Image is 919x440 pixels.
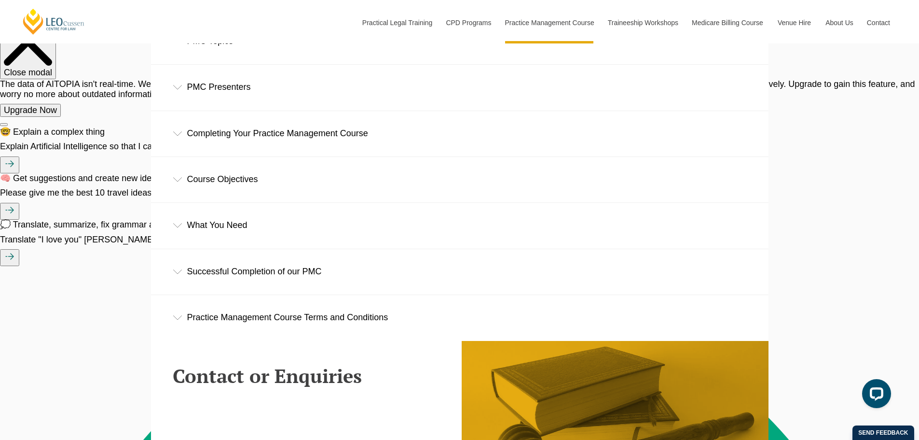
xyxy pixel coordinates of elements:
a: Practical Legal Training [355,2,439,43]
a: [PERSON_NAME] Centre for Law [22,8,86,35]
span: Close modal [4,68,52,77]
div: Successful Completion of our PMC [151,249,768,294]
div: Practice Management Course Terms and Conditions [151,295,768,340]
h2: Contact or Enquiries [173,365,453,386]
div: Completing Your Practice Management Course [151,111,768,156]
div: Course Objectives [151,157,768,202]
a: CPD Programs [439,2,497,43]
div: PMC Presenters [151,65,768,110]
div: What You Need [151,203,768,248]
a: About Us [818,2,860,43]
a: Medicare Billing Course [685,2,770,43]
a: Practice Management Course [498,2,601,43]
a: Venue Hire [770,2,818,43]
iframe: LiveChat chat widget [854,375,895,416]
a: Traineeship Workshops [601,2,685,43]
a: Contact [860,2,897,43]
